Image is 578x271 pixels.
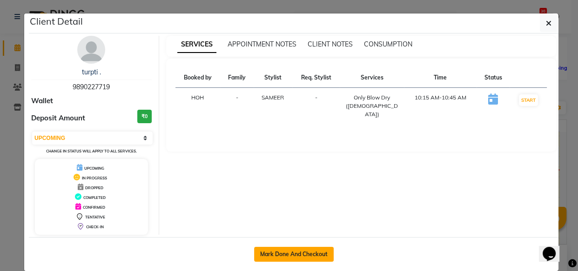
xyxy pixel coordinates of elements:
[46,149,137,153] small: Change in status will apply to all services.
[175,68,221,88] th: Booked by
[477,68,510,88] th: Status
[31,96,53,106] span: Wallet
[86,225,104,229] span: CHECK-IN
[82,176,107,180] span: IN PROGRESS
[340,68,404,88] th: Services
[83,205,105,210] span: CONFIRMED
[73,83,110,91] span: 9890227719
[262,94,284,101] span: SAMEER
[519,94,538,106] button: START
[539,234,569,262] iframe: chat widget
[254,247,334,262] button: Mark Done And Checkout
[82,68,101,76] a: turpti .
[83,195,106,200] span: COMPLETED
[85,185,103,190] span: DROPPED
[177,36,216,53] span: SERVICES
[345,93,398,119] div: Only Blow Dry ([DEMOGRAPHIC_DATA])
[228,40,296,48] span: APPOINTMENT NOTES
[308,40,353,48] span: CLIENT NOTES
[220,88,253,125] td: -
[404,88,477,125] td: 10:15 AM-10:45 AM
[84,166,104,171] span: UPCOMING
[77,36,105,64] img: avatar
[404,68,477,88] th: Time
[220,68,253,88] th: Family
[137,110,152,123] h3: ₹0
[85,215,105,219] span: TENTATIVE
[254,68,292,88] th: Stylist
[31,113,85,124] span: Deposit Amount
[292,88,340,125] td: -
[364,40,412,48] span: CONSUMPTION
[292,68,340,88] th: Req. Stylist
[175,88,221,125] td: HOH
[30,14,83,28] h5: Client Detail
